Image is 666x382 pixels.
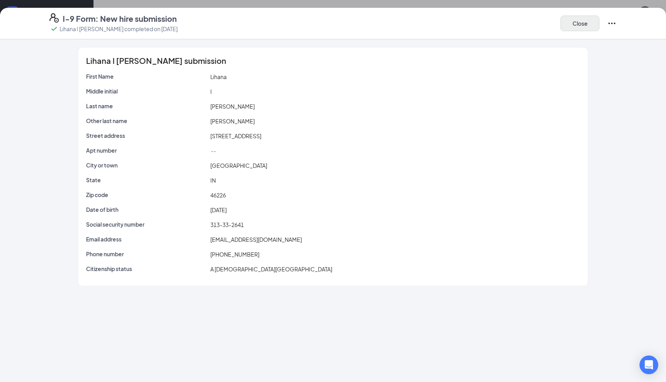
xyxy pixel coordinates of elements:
span: [STREET_ADDRESS] [210,132,261,139]
p: Date of birth [86,206,207,213]
span: [PERSON_NAME] [210,118,255,125]
p: City or town [86,161,207,169]
p: Street address [86,132,207,139]
svg: Checkmark [49,24,59,33]
span: Lihana [210,73,227,80]
p: First Name [86,72,207,80]
span: [PERSON_NAME] [210,103,255,110]
p: Lihana I [PERSON_NAME] completed on [DATE] [60,25,178,33]
p: Phone number [86,250,207,258]
button: Close [560,16,599,31]
span: 313-33-2641 [210,221,244,228]
svg: FormI9EVerifyIcon [49,13,59,23]
span: IN [210,177,216,184]
span: -- [210,147,216,154]
span: 46226 [210,192,226,199]
p: Citizenship status [86,265,207,273]
p: Social security number [86,220,207,228]
span: Lihana I [PERSON_NAME] submission [86,57,226,65]
p: Zip code [86,191,207,199]
span: [EMAIL_ADDRESS][DOMAIN_NAME] [210,236,302,243]
h4: I-9 Form: New hire submission [63,13,177,24]
p: Apt number [86,146,207,154]
span: I [210,88,212,95]
span: A [DEMOGRAPHIC_DATA][GEOGRAPHIC_DATA] [210,266,332,273]
span: [GEOGRAPHIC_DATA] [210,162,267,169]
span: [PHONE_NUMBER] [210,251,259,258]
p: Last name [86,102,207,110]
div: Open Intercom Messenger [640,356,658,374]
p: Other last name [86,117,207,125]
p: Middle initial [86,87,207,95]
p: Email address [86,235,207,243]
p: State [86,176,207,184]
span: [DATE] [210,206,227,213]
svg: Ellipses [607,19,617,28]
